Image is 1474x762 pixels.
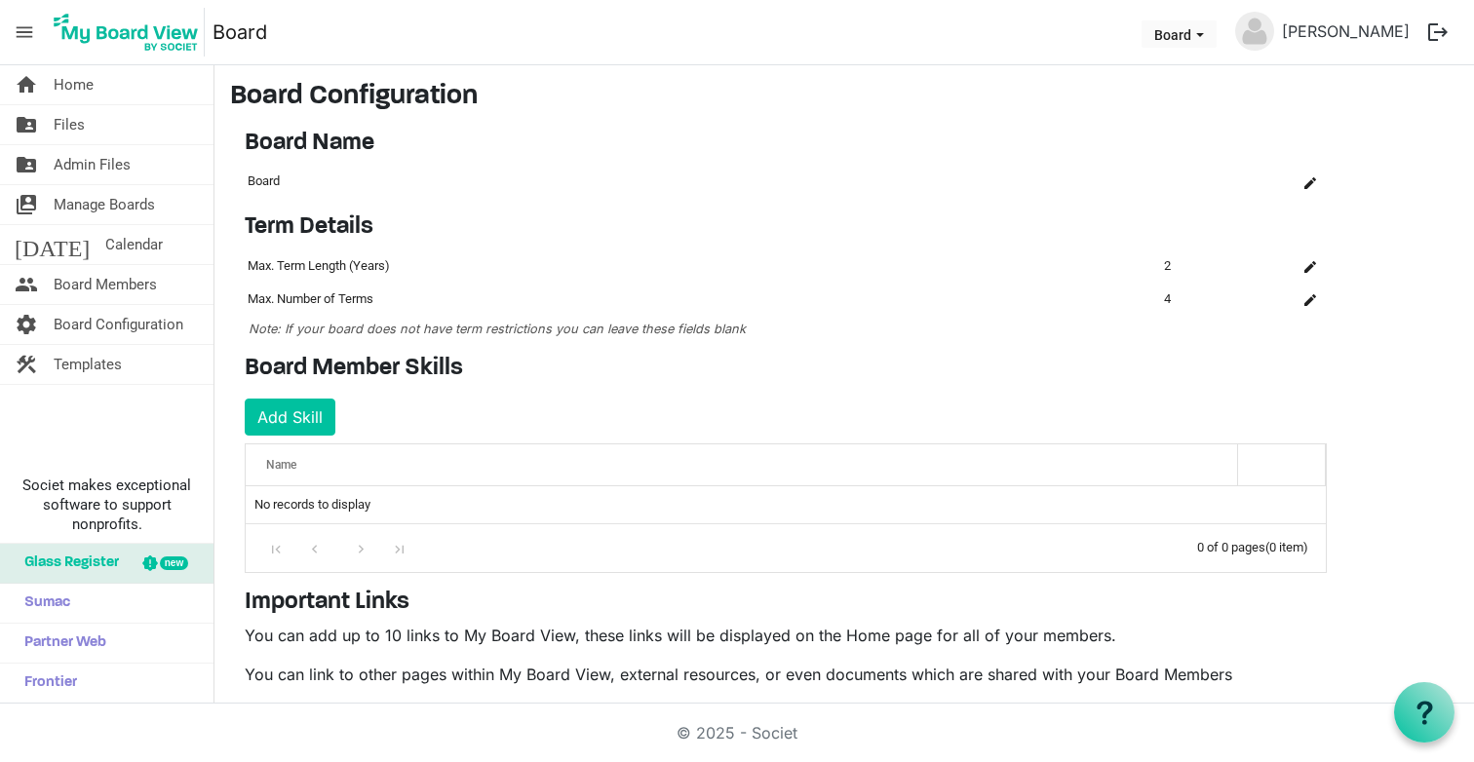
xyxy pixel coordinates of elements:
div: Go to last page [386,534,412,561]
button: logout [1417,12,1458,53]
span: Societ makes exceptional software to support nonprofits. [9,476,205,534]
span: Manage Boards [54,185,155,224]
td: is Command column column header [1239,283,1327,316]
h4: Important Links [245,589,1327,617]
td: 4 column header Name [1161,283,1239,316]
span: (0 item) [1265,540,1308,554]
span: Partner Web [15,624,106,663]
span: Board Configuration [54,305,183,344]
span: Templates [54,345,122,384]
div: 0 of 0 pages (0 item) [1197,524,1326,566]
span: home [15,65,38,104]
span: Sumac [15,584,70,623]
span: Files [54,105,85,144]
h4: Term Details [245,213,1327,242]
div: Go to previous page [301,534,328,561]
td: is Command column column header [1239,249,1327,283]
span: Glass Register [15,544,119,583]
span: Home [54,65,94,104]
img: My Board View Logo [48,8,205,57]
span: [DATE] [15,225,90,264]
a: © 2025 - Societ [677,723,797,743]
span: construction [15,345,38,384]
span: settings [15,305,38,344]
button: Add Skill [245,399,335,436]
button: Edit [1297,252,1324,280]
a: [PERSON_NAME] [1274,12,1417,51]
span: Name [266,458,296,472]
td: Max. Number of Terms column header Name [245,283,1161,316]
td: is Command column column header [1259,165,1327,198]
td: Board column header Name [245,165,1259,198]
button: Edit [1297,286,1324,313]
h4: Board Member Skills [245,355,1327,383]
span: switch_account [15,185,38,224]
p: You can add up to 10 links to My Board View, these links will be displayed on the Home page for a... [245,624,1327,647]
span: folder_shared [15,105,38,144]
td: Max. Term Length (Years) column header Name [245,249,1161,283]
h4: Board Name [245,130,1327,158]
a: Board [213,13,267,52]
span: Board Members [54,265,157,304]
img: no-profile-picture.svg [1235,12,1274,51]
span: Note: If your board does not have term restrictions you can leave these fields blank [249,322,746,336]
div: Go to next page [348,534,374,561]
a: My Board View Logo [48,8,213,57]
div: new [160,556,188,570]
td: 2 column header Name [1161,249,1239,283]
td: No records to display [246,486,1326,523]
span: Frontier [15,664,77,703]
span: Calendar [105,225,163,264]
span: Admin Files [54,145,131,184]
button: Edit [1297,168,1324,195]
span: people [15,265,38,304]
p: You can link to other pages within My Board View, external resources, or even documents which are... [245,663,1327,686]
span: 0 of 0 pages [1197,540,1265,554]
h3: Board Configuration [230,81,1458,114]
button: Board dropdownbutton [1142,20,1217,48]
span: menu [6,14,43,51]
span: folder_shared [15,145,38,184]
div: Go to first page [263,534,290,561]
